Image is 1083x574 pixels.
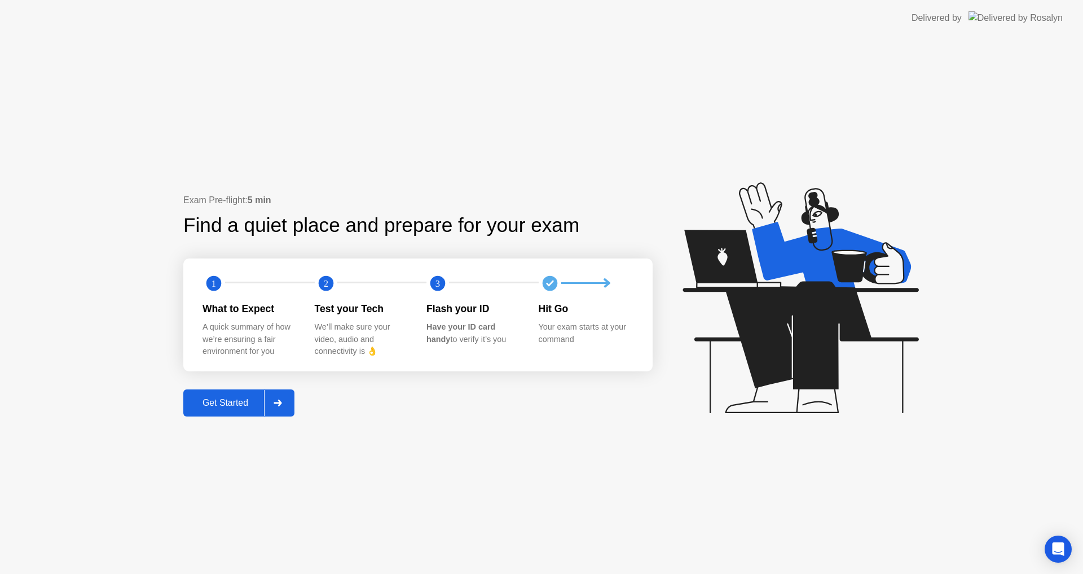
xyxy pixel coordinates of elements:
div: Open Intercom Messenger [1045,536,1072,563]
div: Hit Go [539,301,633,316]
b: Have your ID card handy [426,322,495,344]
div: to verify it’s you [426,321,521,345]
div: Flash your ID [426,301,521,316]
div: Test your Tech [315,301,409,316]
div: Get Started [187,398,264,408]
div: Exam Pre-flight: [183,194,653,207]
div: Delivered by [912,11,962,25]
text: 1 [212,278,216,288]
text: 3 [435,278,440,288]
img: Delivered by Rosalyn [968,11,1063,24]
b: 5 min [248,195,271,205]
div: A quick summary of how we’re ensuring a fair environment for you [202,321,297,358]
text: 2 [323,278,328,288]
div: Find a quiet place and prepare for your exam [183,211,581,240]
div: What to Expect [202,301,297,316]
div: We’ll make sure your video, audio and connectivity is 👌 [315,321,409,358]
button: Get Started [183,389,294,417]
div: Your exam starts at your command [539,321,633,345]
